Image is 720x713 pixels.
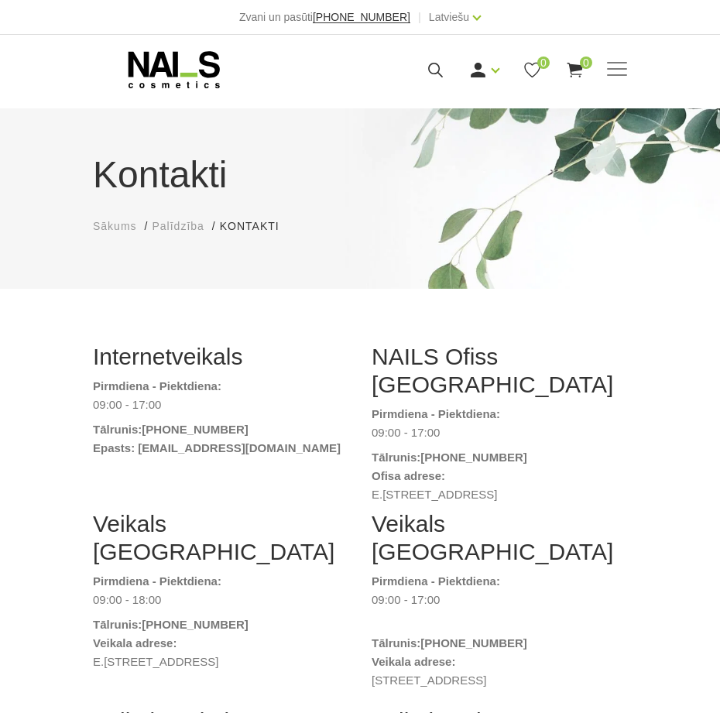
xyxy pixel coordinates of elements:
strong: Epasts: [EMAIL_ADDRESS][DOMAIN_NAME] [93,441,341,454]
h2: Internetveikals [93,343,348,371]
strong: Veikala adrese: [93,636,177,650]
dd: [STREET_ADDRESS] [372,671,627,690]
span: [PHONE_NUMBER] [313,11,410,23]
strong: Pirmdiena - Piektdiena: [372,407,500,420]
dd: 09:00 - 17:00 [93,396,348,414]
h2: Veikals [GEOGRAPHIC_DATA] [372,510,627,566]
dd: 09:00 - 18:00 [93,591,348,609]
span: 0 [580,57,592,69]
a: Sākums [93,218,137,235]
span: 0 [537,57,550,69]
a: 0 [565,60,585,80]
a: [PHONE_NUMBER] [142,615,249,634]
a: [PHONE_NUMBER] [420,448,527,467]
a: Latviešu [429,8,469,26]
h2: NAILS Ofiss [GEOGRAPHIC_DATA] [372,343,627,399]
a: [PHONE_NUMBER] [142,420,249,439]
span: Sākums [93,220,137,232]
strong: : [138,423,142,436]
strong: Tālrunis: [372,451,420,464]
dd: 09:00 - 17:00 [372,423,627,442]
strong: Pirmdiena - Piektdiena: [372,574,500,588]
div: Zvani un pasūti [239,8,410,26]
dd: E.[STREET_ADDRESS] [93,653,348,671]
span: | [418,8,421,26]
a: [PHONE_NUMBER] [420,634,527,653]
a: [PHONE_NUMBER] [313,12,410,23]
strong: Tālrunis: [93,618,142,631]
li: Kontakti [220,218,295,235]
strong: Veikala adrese: [372,655,455,668]
a: 0 [523,60,542,80]
h1: Kontakti [93,147,627,203]
span: Palīdzība [152,220,204,232]
strong: Tālrunis: [372,636,420,650]
dd: 09:00 - 17:00 [372,591,627,628]
dd: E.[STREET_ADDRESS] [372,485,627,504]
a: Palīdzība [152,218,204,235]
strong: Pirmdiena - Piektdiena: [93,574,221,588]
strong: Ofisa adrese: [372,469,445,482]
strong: Tālrunis [93,423,138,436]
strong: Pirmdiena - Piektdiena: [93,379,221,392]
h2: Veikals [GEOGRAPHIC_DATA] [93,510,348,566]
